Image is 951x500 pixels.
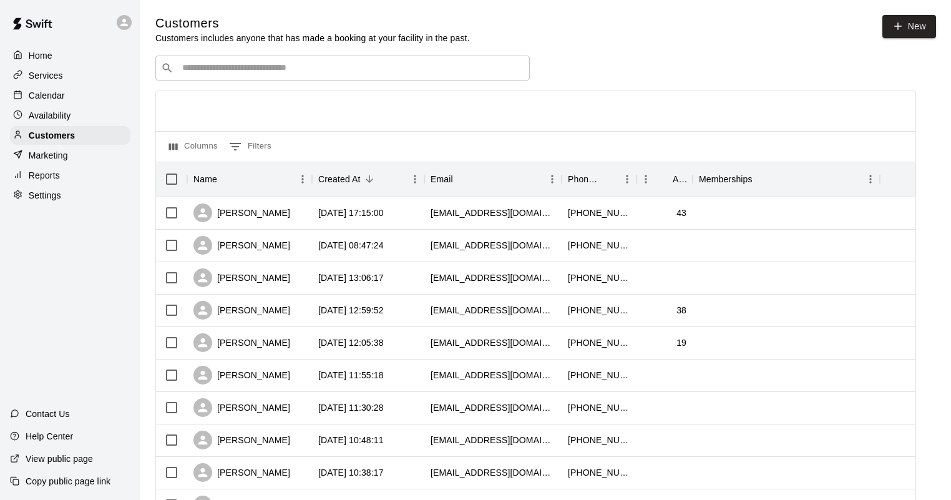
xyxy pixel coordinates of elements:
[655,170,673,188] button: Sort
[699,162,753,197] div: Memberships
[193,398,290,417] div: [PERSON_NAME]
[10,46,130,65] a: Home
[568,272,630,284] div: +14692338994
[568,466,630,479] div: +12147904755
[568,162,600,197] div: Phone Number
[431,466,555,479] div: brande28@gmail.com
[361,170,378,188] button: Sort
[312,162,424,197] div: Created At
[193,333,290,352] div: [PERSON_NAME]
[29,169,60,182] p: Reports
[29,89,65,102] p: Calendar
[431,336,555,349] div: chrislara186@gmail.com
[318,207,384,219] div: 2025-08-03 17:15:00
[10,86,130,105] a: Calendar
[424,162,562,197] div: Email
[10,126,130,145] a: Customers
[882,15,936,38] a: New
[861,170,880,189] button: Menu
[568,239,630,252] div: +12147132266
[676,207,686,219] div: 43
[636,162,693,197] div: Age
[318,434,384,446] div: 2025-07-27 10:48:11
[431,304,555,316] div: davidtairu@gmail.com
[676,336,686,349] div: 19
[431,401,555,414] div: jhoon84@gmail.com
[318,401,384,414] div: 2025-07-27 11:30:28
[600,170,618,188] button: Sort
[29,109,71,122] p: Availability
[618,170,636,189] button: Menu
[318,336,384,349] div: 2025-07-27 12:05:38
[10,106,130,125] a: Availability
[562,162,636,197] div: Phone Number
[193,203,290,222] div: [PERSON_NAME]
[431,162,453,197] div: Email
[431,369,555,381] div: kkmclamb@gmail.com
[636,170,655,189] button: Menu
[693,162,880,197] div: Memberships
[543,170,562,189] button: Menu
[217,170,235,188] button: Sort
[193,366,290,385] div: [PERSON_NAME]
[318,272,384,284] div: 2025-07-27 13:06:17
[193,162,217,197] div: Name
[431,272,555,284] div: randygarland1@msn.com
[193,236,290,255] div: [PERSON_NAME]
[29,49,52,62] p: Home
[10,186,130,205] a: Settings
[318,239,384,252] div: 2025-08-01 08:47:24
[568,304,630,316] div: +14693471679
[29,189,61,202] p: Settings
[318,162,361,197] div: Created At
[26,430,73,443] p: Help Center
[318,304,384,316] div: 2025-07-27 12:59:52
[226,137,275,157] button: Show filters
[318,369,384,381] div: 2025-07-27 11:55:18
[26,475,110,488] p: Copy public page link
[568,207,630,219] div: +12818447637
[10,166,130,185] a: Reports
[10,66,130,85] a: Services
[431,434,555,446] div: rmw1122@yahoo.com
[26,453,93,465] p: View public page
[568,369,630,381] div: +18178752887
[431,239,555,252] div: yourtcamyg@gmail.com
[166,137,221,157] button: Select columns
[187,162,312,197] div: Name
[293,170,312,189] button: Menu
[568,336,630,349] div: +19727748555
[193,431,290,449] div: [PERSON_NAME]
[26,408,70,420] p: Contact Us
[676,304,686,316] div: 38
[29,129,75,142] p: Customers
[431,207,555,219] div: rupj24@hotmail.com
[155,32,470,44] p: Customers includes anyone that has made a booking at your facility in the past.
[29,149,68,162] p: Marketing
[193,268,290,287] div: [PERSON_NAME]
[155,15,470,32] h5: Customers
[406,170,424,189] button: Menu
[568,434,630,446] div: +19725107463
[10,146,130,165] a: Marketing
[193,463,290,482] div: [PERSON_NAME]
[673,162,686,197] div: Age
[568,401,630,414] div: +14694383444
[193,301,290,320] div: [PERSON_NAME]
[453,170,471,188] button: Sort
[29,69,63,82] p: Services
[318,466,384,479] div: 2025-07-27 10:38:17
[155,56,530,81] div: Search customers by name or email
[753,170,770,188] button: Sort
